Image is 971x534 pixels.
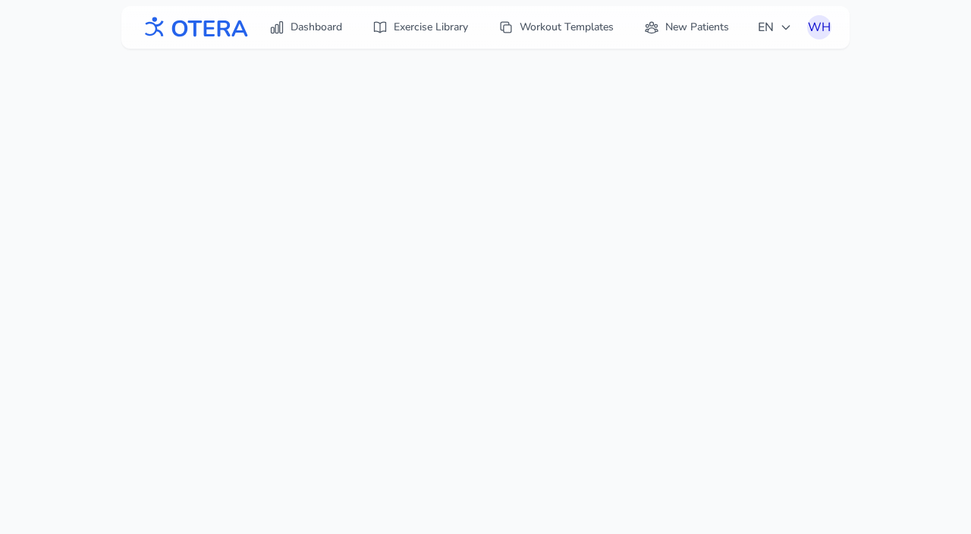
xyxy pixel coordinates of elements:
button: WH [807,15,831,39]
a: Dashboard [260,14,351,41]
a: Workout Templates [489,14,623,41]
button: EN [749,12,801,42]
a: Exercise Library [363,14,477,41]
img: OTERA logo [140,11,249,45]
span: EN [758,18,792,36]
a: New Patients [635,14,738,41]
